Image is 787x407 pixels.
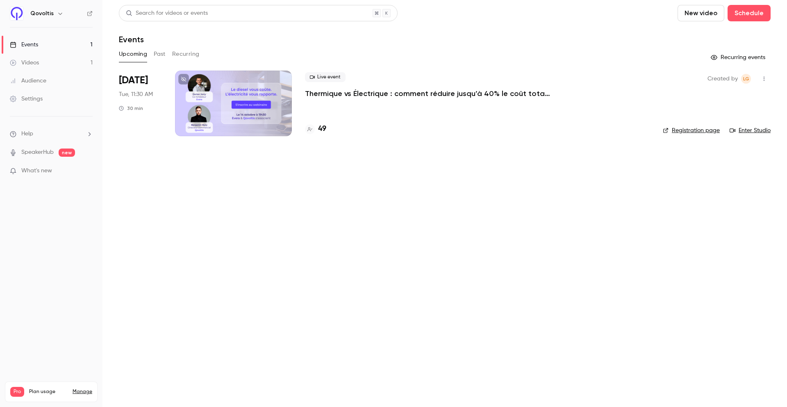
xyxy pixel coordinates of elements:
img: Qovoltis [10,7,23,20]
span: Plan usage [29,389,68,395]
div: Search for videos or events [126,9,208,18]
h6: Qovoltis [30,9,54,18]
div: 30 min [119,105,143,112]
button: Recurring events [707,51,771,64]
span: Help [21,130,33,138]
button: Upcoming [119,48,147,61]
button: Schedule [728,5,771,21]
span: Live event [305,72,346,82]
div: Oct 14 Tue, 11:30 AM (Europe/Paris) [119,71,162,136]
span: Pro [10,387,24,397]
button: New video [678,5,724,21]
span: What's new [21,167,52,175]
span: Tue, 11:30 AM [119,90,153,98]
a: Enter Studio [730,126,771,135]
span: lg [743,74,749,84]
span: Created by [707,74,738,84]
h4: 49 [318,123,326,135]
div: Audience [10,77,46,85]
li: help-dropdown-opener [10,130,93,138]
div: Events [10,41,38,49]
div: Settings [10,95,43,103]
a: SpeakerHub [21,148,54,157]
button: Past [154,48,166,61]
span: lorraine gard [741,74,751,84]
span: [DATE] [119,74,148,87]
a: Manage [73,389,92,395]
h1: Events [119,34,144,44]
div: Videos [10,59,39,67]
button: Recurring [172,48,200,61]
span: new [59,149,75,157]
a: Thermique vs Électrique : comment réduire jusqu’à 40% le coût total de votre flotte [305,89,551,98]
iframe: Noticeable Trigger [83,167,93,175]
a: 49 [305,123,326,135]
a: Registration page [663,126,720,135]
